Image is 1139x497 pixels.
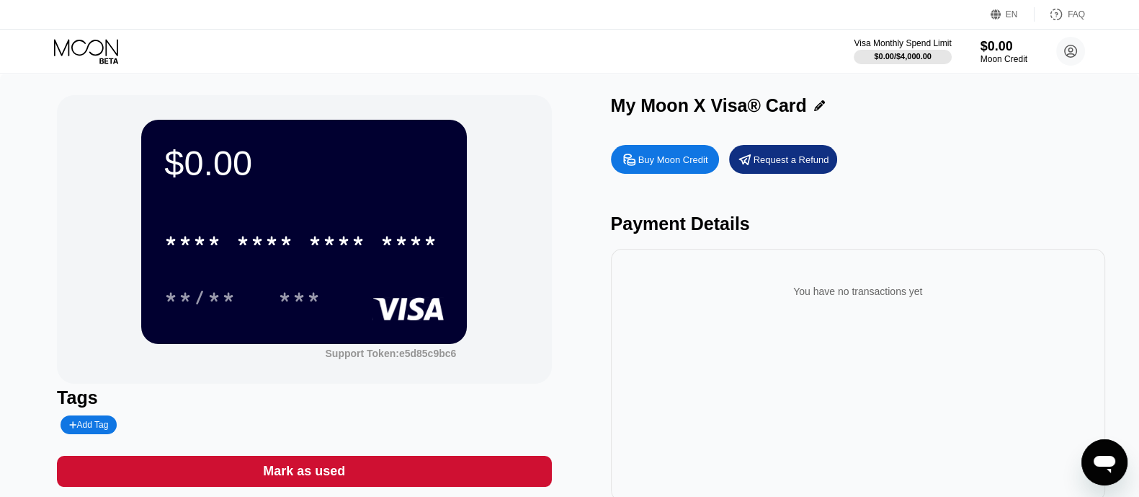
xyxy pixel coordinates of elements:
div: $0.00Moon Credit [981,39,1027,64]
div: Mark as used [57,456,551,487]
div: Moon Credit [981,54,1027,64]
div: Support Token: e5d85c9bc6 [325,348,456,359]
div: Buy Moon Credit [638,154,708,166]
div: You have no transactions yet [622,271,1094,312]
div: My Moon X Visa® Card [611,95,807,116]
div: Request a Refund [729,145,837,174]
div: EN [1006,9,1018,19]
div: Payment Details [611,214,1105,234]
div: $0.00 / $4,000.00 [874,52,932,61]
div: Mark as used [263,463,345,480]
div: Support Token:e5d85c9bc6 [325,348,456,359]
div: Request a Refund [754,154,829,166]
div: Add Tag [69,420,108,430]
div: EN [991,7,1035,22]
div: Buy Moon Credit [611,145,719,174]
div: Visa Monthly Spend Limit$0.00/$4,000.00 [854,38,951,64]
div: FAQ [1068,9,1085,19]
div: $0.00 [164,143,444,183]
div: $0.00 [981,39,1027,54]
div: Add Tag [61,415,117,434]
div: Visa Monthly Spend Limit [854,38,951,48]
div: Tags [57,387,551,408]
div: FAQ [1035,7,1085,22]
iframe: Button to launch messaging window [1081,439,1127,485]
